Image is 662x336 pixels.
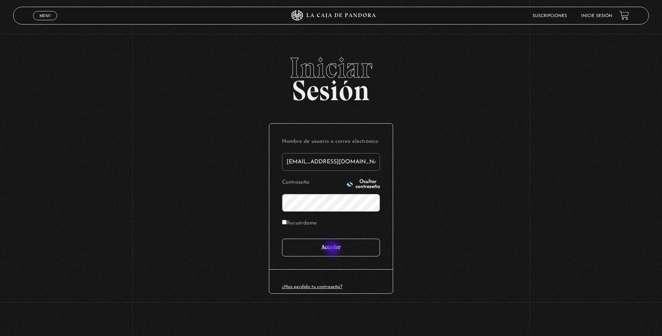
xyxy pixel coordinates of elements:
button: Ocultar contraseña [346,179,380,189]
a: View your shopping cart [619,11,629,20]
input: Recuérdame [282,220,287,224]
a: ¿Has perdido tu contraseña? [282,284,342,289]
span: Cerrar [37,20,54,25]
a: Suscripciones [533,14,567,18]
h2: Sesión [13,54,649,99]
label: Contraseña [282,177,344,188]
label: Nombre de usuario o correo electrónico [282,136,380,147]
label: Recuérdame [282,218,317,229]
input: Acceder [282,239,380,256]
a: Inicie sesión [581,14,612,18]
span: Menu [39,13,51,18]
span: Iniciar [13,54,649,82]
span: Ocultar contraseña [355,179,380,189]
